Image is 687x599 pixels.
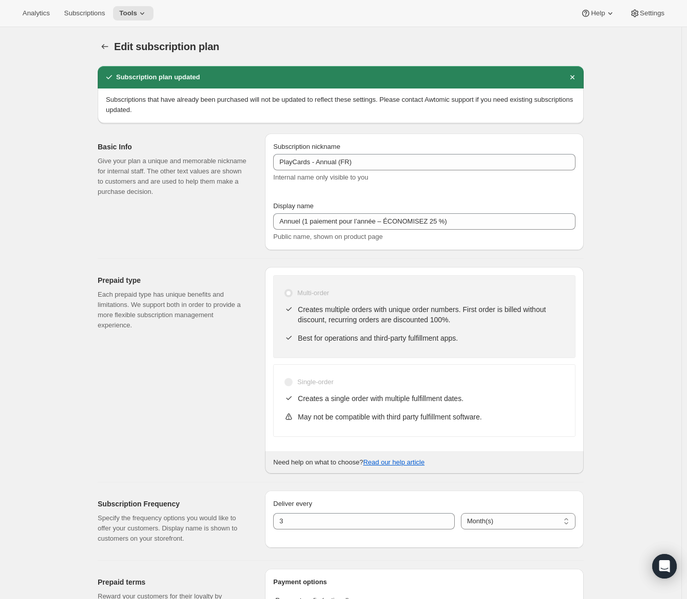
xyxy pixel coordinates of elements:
[58,6,111,20] button: Subscriptions
[273,499,575,509] p: Deliver every
[273,143,340,150] span: Subscription nickname
[624,6,671,20] button: Settings
[363,458,425,466] a: Read our help article
[574,6,621,20] button: Help
[113,6,153,20] button: Tools
[565,70,580,84] button: Dismiss notification
[98,290,249,330] p: Each prepaid type has unique benefits and limitations. We support both in order to provide a more...
[98,156,249,197] p: Give your plan a unique and memorable nickname for internal staff. The other text values are show...
[98,577,249,587] h2: Prepaid terms
[106,95,575,115] p: Subscriptions that have already been purchased will not be updated to reflect these settings. Ple...
[273,577,575,587] h3: Payment options
[273,154,575,170] input: Subscribe & Save
[98,513,249,544] p: Specify the frequency options you would like to offer your customers. Display name is shown to cu...
[98,142,249,152] h2: Basic Info
[591,9,605,17] span: Help
[298,393,565,404] p: Creates a single order with multiple fulfillment dates.
[64,9,105,17] span: Subscriptions
[16,6,56,20] button: Analytics
[23,9,50,17] span: Analytics
[265,451,584,474] div: Need help on what to choose?
[273,213,575,230] input: Subscribe & Save
[652,554,677,579] div: Open Intercom Messenger
[640,9,664,17] span: Settings
[297,289,329,297] span: Multi-order
[119,9,137,17] span: Tools
[298,304,565,325] p: Creates multiple orders with unique order numbers. First order is billed without discount, recurr...
[98,499,249,509] h2: Subscription Frequency
[98,275,249,285] h2: Prepaid type
[273,202,314,210] span: Display name
[98,39,112,54] button: Subscription plans
[298,333,565,343] p: Best for operations and third-party fulfillment apps.
[273,233,383,240] span: Public name, shown on product page
[116,72,200,82] h2: Subscription plan updated
[297,378,334,386] span: Single-order
[114,41,219,52] span: Edit subscription plan
[273,173,368,181] span: Internal name only visible to you
[298,412,565,422] p: May not be compatible with third party fulfillment software.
